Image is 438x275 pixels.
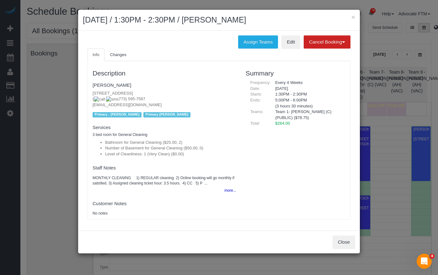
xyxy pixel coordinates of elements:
[93,165,236,171] h4: Staff Notes
[270,91,345,97] div: 1:30PM - 2:30PM
[250,92,262,96] span: Starts:
[281,35,300,49] a: Edit
[93,82,131,88] a: [PERSON_NAME]
[250,121,260,126] span: Total:
[143,112,190,117] span: Primary [PERSON_NAME]
[93,201,236,206] h4: Customer Notes
[430,254,435,259] span: 4
[250,86,260,91] span: Date:
[304,35,350,49] button: Cancel Booking
[250,98,261,102] span: Ends:
[238,35,278,49] button: Assign Teams
[246,70,345,77] h3: Summary
[270,80,345,86] div: Every 4 Weeks
[250,80,271,85] span: Frequency:
[106,96,119,102] img: sms
[93,175,236,186] pre: MONTHLY CLEANING 1) REGULAR cleaning 2) Online booking-will go monthly if satisfied. 3) Assigned ...
[270,86,345,92] div: [DATE]
[221,186,236,195] button: more...
[93,52,99,57] span: Info
[270,97,345,109] div: 5:00PM - 6:00PM (3 hours 30 minutes)
[105,145,236,151] li: Number of Basement for General Cleaning ($50.00, 0)
[88,49,104,61] a: Info
[105,49,131,61] a: Changes
[93,211,236,216] pre: No notes
[93,91,236,108] p: [STREET_ADDRESS] [EMAIL_ADDRESS][DOMAIN_NAME]
[93,125,236,130] h4: Services
[94,96,105,102] img: call
[275,121,290,126] span: $264.00
[417,254,432,269] iframe: Intercom live chat
[105,151,236,157] li: Level of Cleanliness: 1 (Very Clean) ($0.00)
[93,96,145,101] span: ( 773) 595-7587
[351,14,355,20] button: ×
[105,140,236,146] li: Bathroom for General Cleaning ($25.00, 2)
[333,236,355,249] button: Close
[83,14,355,26] h2: [DATE] / 1:30PM - 2:30PM / [PERSON_NAME]
[93,112,142,117] span: Primary - [PERSON_NAME]
[93,133,236,137] h5: 3 bed room for General Cleaning
[93,70,236,77] h3: Description
[275,109,341,121] li: Team 1- [PERSON_NAME] (C)(PUBLIC) ($78.75)
[110,52,126,57] span: Changes
[250,109,264,114] span: Teams:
